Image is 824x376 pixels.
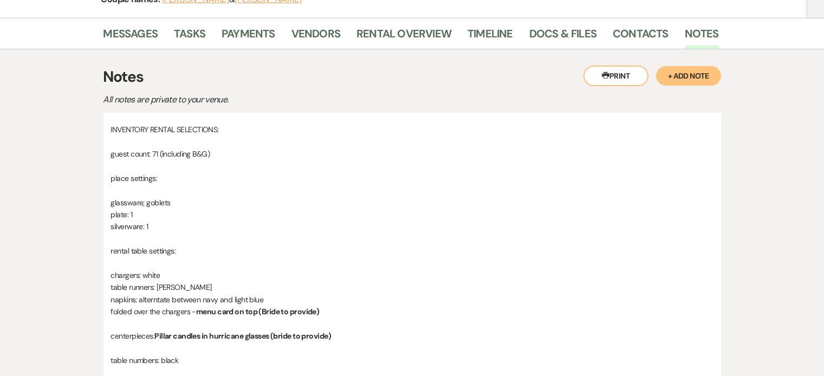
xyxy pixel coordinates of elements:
[291,25,340,49] a: Vendors
[111,209,713,221] p: plate: 1
[111,124,713,135] p: INVENTORY RENTAL SELECTIONS:
[468,25,513,49] a: Timeline
[111,197,713,209] p: glassware; goblets
[196,307,319,316] strong: menu card on top (Bride to provide)
[154,331,331,341] strong: Pillar candles in hurricane glasses (bride to provide)
[356,25,451,49] a: Rental Overview
[111,354,713,366] p: table numbers: black
[111,269,713,281] p: chargers: white
[656,66,721,86] button: + Add Note
[103,93,483,107] p: All notes are private to your venue.
[111,172,713,184] p: place settings:
[111,221,713,232] p: silverware: 1
[103,25,158,49] a: Messages
[222,25,275,49] a: Payments
[111,294,713,306] p: napkins: alterntate between navy and light blue
[111,330,713,342] p: centerpieces:
[111,148,713,160] p: guest count: 71 (including B&G)
[111,245,713,257] p: rental table settings:
[111,281,713,293] p: table runners: [PERSON_NAME]
[583,66,648,86] button: Print
[174,25,205,49] a: Tasks
[685,25,719,49] a: Notes
[613,25,669,49] a: Contacts
[103,66,721,88] h3: Notes
[529,25,596,49] a: Docs & Files
[111,306,713,317] p: folded over the chargers -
